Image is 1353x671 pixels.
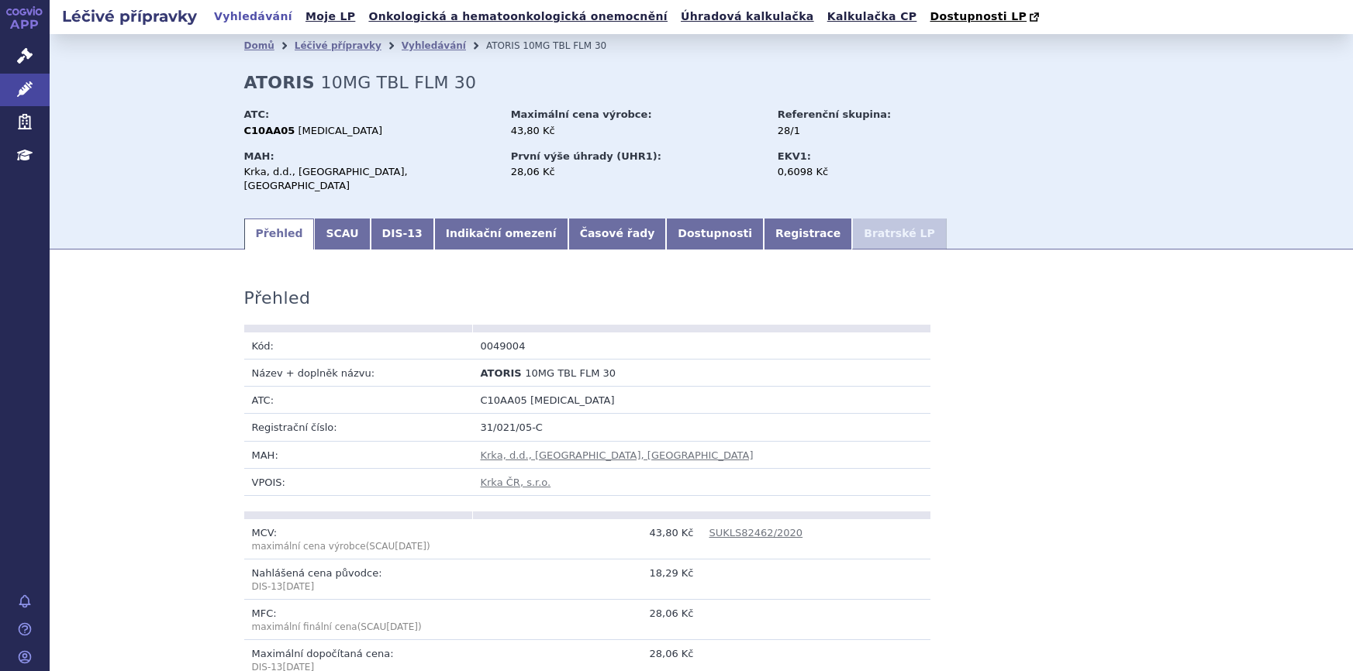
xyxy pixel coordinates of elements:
[386,621,418,632] span: [DATE]
[666,219,764,249] a: Dostupnosti
[481,477,551,488] a: Krka ČR, s.r.o.
[244,414,473,441] td: Registrační číslo:
[473,600,702,640] td: 28,06 Kč
[244,559,473,600] td: Nahlášená cena původce:
[321,73,477,92] span: 10MG TBL FLM 30
[244,360,473,387] td: Název + doplněk názvu:
[486,40,520,51] span: ATORIS
[364,6,672,27] a: Onkologická a hematoonkologická onemocnění
[252,580,465,594] p: DIS-13
[402,40,466,51] a: Vyhledávání
[244,332,473,360] td: Kód:
[299,125,383,136] span: [MEDICAL_DATA]
[511,165,763,179] div: 28,06 Kč
[473,559,702,600] td: 18,29 Kč
[523,40,606,51] span: 10MG TBL FLM 30
[244,40,274,51] a: Domů
[530,394,615,406] span: [MEDICAL_DATA]
[525,367,616,379] span: 10MG TBL FLM 30
[778,150,811,162] strong: EKV1:
[283,581,315,592] span: [DATE]
[244,519,473,559] td: MCV:
[244,108,270,120] strong: ATC:
[252,621,465,634] p: maximální finální cena
[676,6,819,27] a: Úhradová kalkulačka
[244,125,295,136] strong: C10AA05
[511,124,763,138] div: 43,80 Kč
[357,621,422,632] span: (SCAU )
[314,219,370,249] a: SCAU
[481,367,522,379] span: ATORIS
[244,468,473,495] td: VPOIS:
[778,165,952,179] div: 0,6098 Kč
[568,219,667,249] a: Časové řady
[511,108,652,120] strong: Maximální cena výrobce:
[930,10,1027,22] span: Dostupnosti LP
[244,600,473,640] td: MFC:
[823,6,922,27] a: Kalkulačka CP
[295,40,381,51] a: Léčivé přípravky
[709,527,803,539] a: SUKLS82462/2020
[209,6,297,27] a: Vyhledávání
[244,150,274,162] strong: MAH:
[511,150,661,162] strong: První výše úhrady (UHR1):
[244,73,315,92] strong: ATORIS
[252,541,430,552] span: (SCAU )
[244,288,311,308] h3: Přehled
[481,394,527,406] span: C10AA05
[252,541,366,552] span: maximální cena výrobce
[244,387,473,414] td: ATC:
[925,6,1047,28] a: Dostupnosti LP
[50,5,209,27] h2: Léčivé přípravky
[473,332,702,360] td: 0049004
[244,441,473,468] td: MAH:
[481,449,754,461] a: Krka, d.d., [GEOGRAPHIC_DATA], [GEOGRAPHIC_DATA]
[244,165,496,193] div: Krka, d.d., [GEOGRAPHIC_DATA], [GEOGRAPHIC_DATA]
[778,124,952,138] div: 28/1
[434,219,568,249] a: Indikační omezení
[778,108,891,120] strong: Referenční skupina:
[395,541,426,552] span: [DATE]
[473,519,702,559] td: 43,80 Kč
[244,219,315,249] a: Přehled
[473,414,930,441] td: 31/021/05-C
[764,219,852,249] a: Registrace
[301,6,360,27] a: Moje LP
[371,219,434,249] a: DIS-13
